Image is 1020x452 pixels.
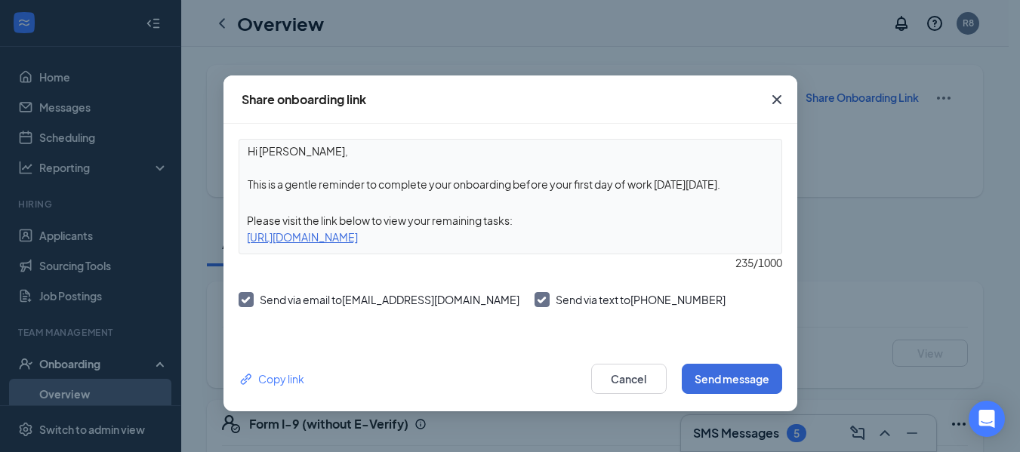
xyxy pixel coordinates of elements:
[768,91,786,109] svg: Cross
[239,254,782,271] div: 235 / 1000
[556,293,726,306] span: Send via text to [PHONE_NUMBER]
[682,364,782,394] button: Send message
[239,371,304,387] button: Link Copy link
[239,371,304,387] div: Copy link
[239,140,781,195] textarea: Hi [PERSON_NAME], This is a gentle reminder to complete your onboarding before your first day of ...
[969,401,1005,437] div: Open Intercom Messenger
[239,212,781,229] div: Please visit the link below to view your remaining tasks:
[239,229,781,245] div: [URL][DOMAIN_NAME]
[757,75,797,124] button: Close
[239,371,254,387] svg: Link
[242,91,366,108] div: Share onboarding link
[591,364,667,394] button: Cancel
[260,293,519,306] span: Send via email to [EMAIL_ADDRESS][DOMAIN_NAME]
